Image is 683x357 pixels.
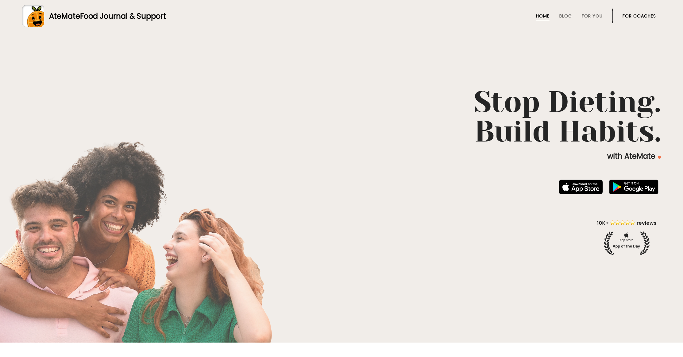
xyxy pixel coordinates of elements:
[22,151,661,161] p: with AteMate
[80,11,166,21] span: Food Journal & Support
[44,11,166,21] div: AteMate
[22,87,661,146] h1: Stop Dieting. Build Habits.
[592,219,661,255] img: home-hero-appoftheday.png
[559,180,603,194] img: badge-download-apple.svg
[536,14,550,18] a: Home
[609,180,658,194] img: badge-download-google.png
[623,14,656,18] a: For Coaches
[559,14,572,18] a: Blog
[22,5,661,27] a: AteMateFood Journal & Support
[582,14,603,18] a: For You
